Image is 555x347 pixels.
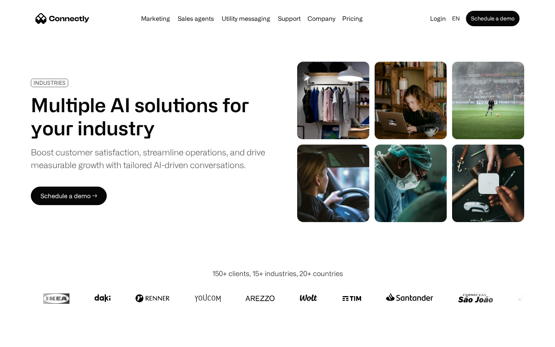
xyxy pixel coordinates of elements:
a: Utility messaging [219,15,273,22]
aside: Language selected: English [8,333,46,344]
a: Pricing [339,15,366,22]
a: Sales agents [175,15,217,22]
h1: Multiple AI solutions for your industry [31,93,265,140]
div: 150+ clients, 15+ industries, 20+ countries [212,268,343,279]
a: Support [275,15,304,22]
a: Login [427,13,449,24]
ul: Language list [15,334,46,344]
a: Marketing [138,15,173,22]
div: Company [308,13,335,24]
a: Schedule a demo → [31,187,107,205]
div: INDUSTRIES [34,80,66,86]
div: Boost customer satisfaction, streamline operations, and drive measurable growth with tailored AI-... [31,146,265,171]
div: en [452,13,460,24]
a: Schedule a demo [466,11,520,26]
